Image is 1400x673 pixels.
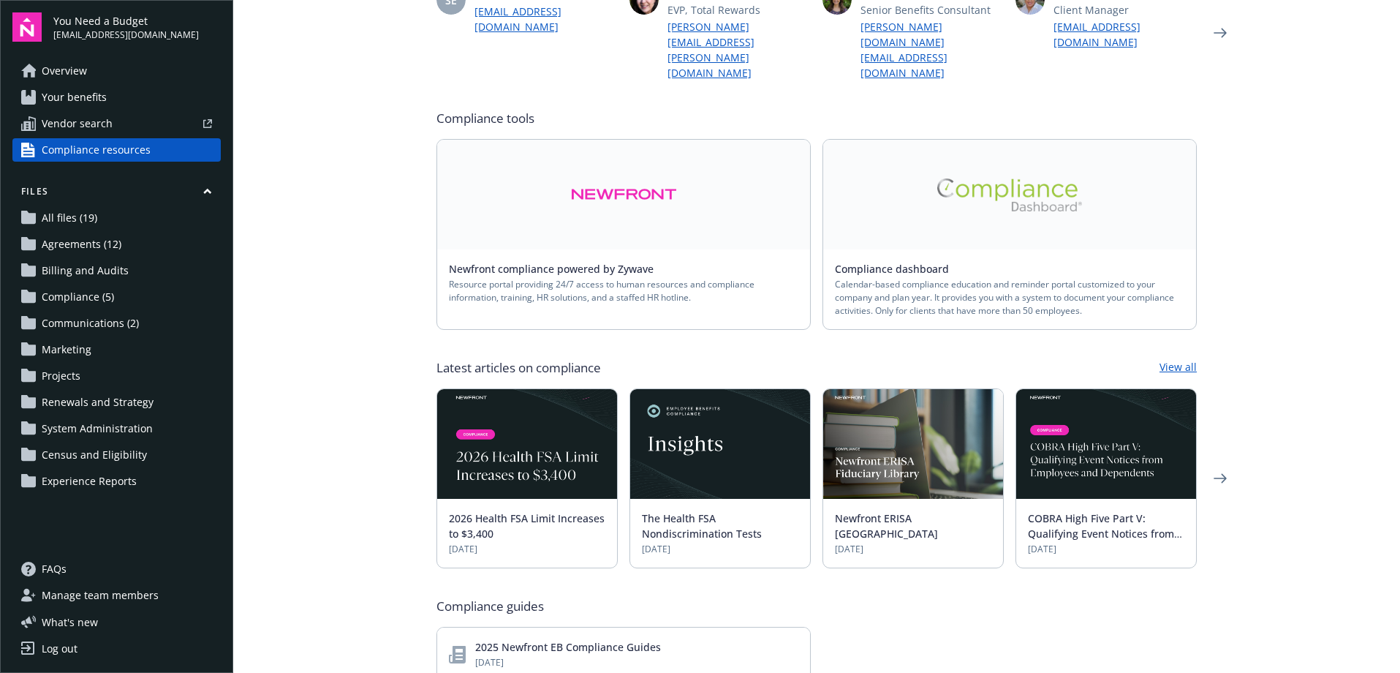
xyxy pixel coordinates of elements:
[12,443,221,467] a: Census and Eligibility
[937,178,1083,211] img: Alt
[437,389,617,499] img: BLOG-Card Image - Compliance - 2026 Health FSA Limit Increases to $3,400.jpg
[42,259,129,282] span: Billing and Audits
[571,178,677,211] img: Alt
[42,338,91,361] span: Marketing
[12,338,221,361] a: Marketing
[449,278,798,304] span: Resource portal providing 24/7 access to human resources and compliance information, training, HR...
[1208,21,1232,45] a: Next
[835,262,961,276] a: Compliance dashboard
[12,557,221,581] a: FAQs
[12,584,221,607] a: Manage team members
[436,359,601,377] span: Latest articles on compliance
[436,598,544,615] span: Compliance guides
[642,511,762,541] a: The Health FSA Nondiscrimination Tests
[474,4,618,34] a: [EMAIL_ADDRESS][DOMAIN_NAME]
[12,470,221,493] a: Experience Reports
[667,2,811,18] span: EVP, Total Rewards
[42,470,137,493] span: Experience Reports
[12,417,221,440] a: System Administration
[12,614,121,630] button: What's new
[12,59,221,83] a: Overview
[42,391,154,414] span: Renewals and Strategy
[42,364,80,388] span: Projects
[1159,359,1197,377] a: View all
[42,59,87,83] span: Overview
[42,443,147,467] span: Census and Eligibility
[12,259,221,282] a: Billing and Audits
[42,637,77,661] div: Log out
[12,391,221,414] a: Renewals and Strategy
[53,12,221,42] button: You Need a Budget[EMAIL_ADDRESS][DOMAIN_NAME]
[12,312,221,335] a: Communications (2)
[42,206,97,230] span: All files (19)
[42,112,113,135] span: Vendor search
[1028,511,1174,556] a: COBRA High Five Part V: Qualifying Event Notices from Employees and Dependents
[475,656,661,669] span: [DATE]
[42,557,67,581] span: FAQs
[12,138,221,162] a: Compliance resources
[53,13,199,29] span: You Need a Budget
[12,285,221,309] a: Compliance (5)
[860,19,1004,80] a: [PERSON_NAME][DOMAIN_NAME][EMAIL_ADDRESS][DOMAIN_NAME]
[1016,389,1196,499] img: BLOG-Card Image - Compliance - COBRA High Five Pt 5 - 09-11-25.jpg
[823,140,1196,249] a: Alt
[42,417,153,440] span: System Administration
[667,19,811,80] a: [PERSON_NAME][EMAIL_ADDRESS][PERSON_NAME][DOMAIN_NAME]
[1208,467,1232,490] a: Next
[823,389,1003,499] img: BLOG+Card Image - Compliance - ERISA Library - 09-26-25.jpg
[835,511,938,541] a: Newfront ERISA [GEOGRAPHIC_DATA]
[1028,543,1184,556] span: [DATE]
[835,543,991,556] span: [DATE]
[12,206,221,230] a: All files (19)
[12,12,42,42] img: navigator-logo.svg
[642,543,798,556] span: [DATE]
[835,278,1184,317] span: Calendar-based compliance education and reminder portal customized to your company and plan year....
[449,262,665,276] a: Newfront compliance powered by Zywave
[860,2,1004,18] span: Senior Benefits Consultant
[42,614,98,630] span: What ' s new
[436,110,1197,127] span: Compliance tools
[449,511,605,541] a: 2026 Health FSA Limit Increases to $3,400
[42,285,114,309] span: Compliance (5)
[475,640,661,654] a: 2025 Newfront EB Compliance Guides
[42,233,121,256] span: Agreements (12)
[630,389,810,499] img: Card Image - EB Compliance Insights.png
[42,138,151,162] span: Compliance resources
[12,86,221,109] a: Your benefits
[42,312,139,335] span: Communications (2)
[437,140,810,249] a: Alt
[12,364,221,388] a: Projects
[449,543,605,556] span: [DATE]
[42,584,159,607] span: Manage team members
[12,112,221,135] a: Vendor search
[12,233,221,256] a: Agreements (12)
[53,29,199,42] span: [EMAIL_ADDRESS][DOMAIN_NAME]
[1053,19,1197,50] a: [EMAIL_ADDRESS][DOMAIN_NAME]
[42,86,107,109] span: Your benefits
[12,185,221,203] button: Files
[1053,2,1197,18] span: Client Manager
